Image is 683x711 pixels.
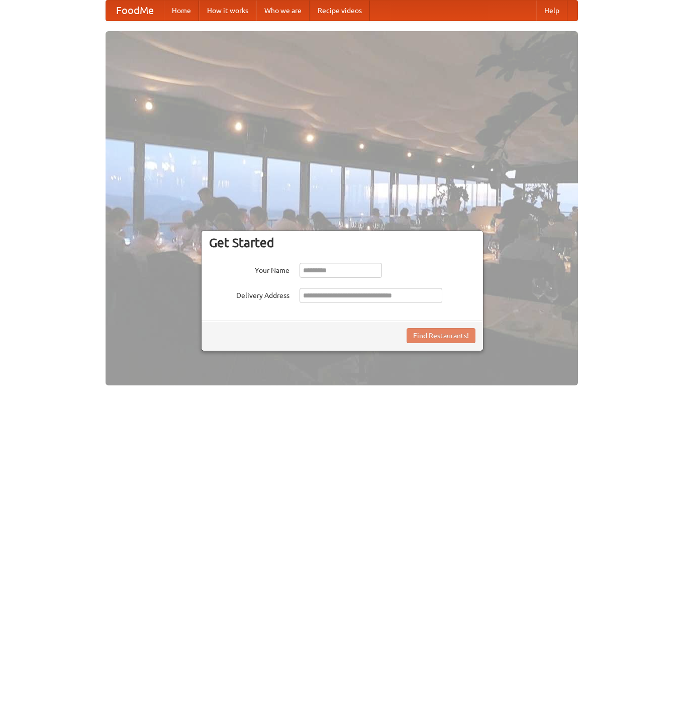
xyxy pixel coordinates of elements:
[199,1,256,21] a: How it works
[310,1,370,21] a: Recipe videos
[209,235,475,250] h3: Get Started
[106,1,164,21] a: FoodMe
[407,328,475,343] button: Find Restaurants!
[256,1,310,21] a: Who we are
[164,1,199,21] a: Home
[209,263,289,275] label: Your Name
[209,288,289,300] label: Delivery Address
[536,1,567,21] a: Help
